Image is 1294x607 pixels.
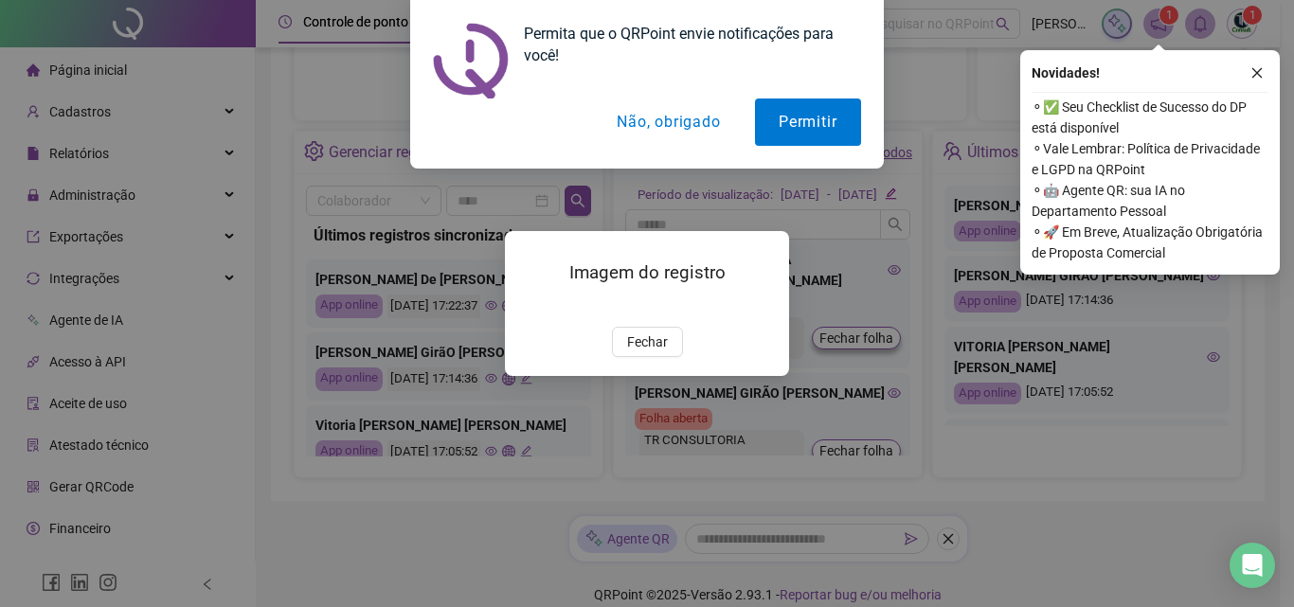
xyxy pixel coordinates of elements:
[627,331,668,352] span: Fechar
[509,23,861,66] div: Permita que o QRPoint envie notificações para você!
[756,98,861,146] button: Permitir
[1032,222,1268,263] span: ⚬ 🚀 Em Breve, Atualização Obrigatória de Proposta Comercial
[433,23,509,98] img: notification icon
[528,259,766,286] h3: Imagem do registro
[594,98,745,146] button: Não, obrigado
[1032,180,1268,222] span: ⚬ 🤖 Agente QR: sua IA no Departamento Pessoal
[612,327,683,357] button: Fechar
[1230,543,1275,588] div: Open Intercom Messenger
